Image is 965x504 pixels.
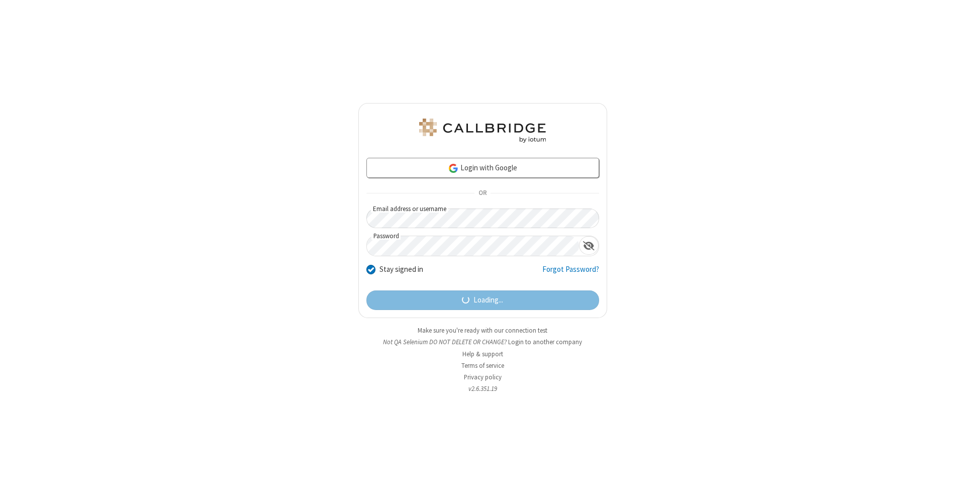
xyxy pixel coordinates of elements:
img: QA Selenium DO NOT DELETE OR CHANGE [417,119,548,143]
div: Show password [579,236,599,255]
label: Stay signed in [379,264,423,275]
span: Loading... [473,294,503,306]
span: OR [474,186,491,200]
li: v2.6.351.19 [358,384,607,393]
a: Make sure you're ready with our connection test [418,326,547,335]
input: Password [367,236,579,256]
button: Login to another company [508,337,582,347]
button: Loading... [366,290,599,311]
li: Not QA Selenium DO NOT DELETE OR CHANGE? [358,337,607,347]
a: Forgot Password? [542,264,599,283]
a: Help & support [462,350,503,358]
input: Email address or username [366,209,599,228]
a: Login with Google [366,158,599,178]
img: google-icon.png [448,163,459,174]
a: Privacy policy [464,373,502,381]
a: Terms of service [461,361,504,370]
iframe: Chat [940,478,957,497]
